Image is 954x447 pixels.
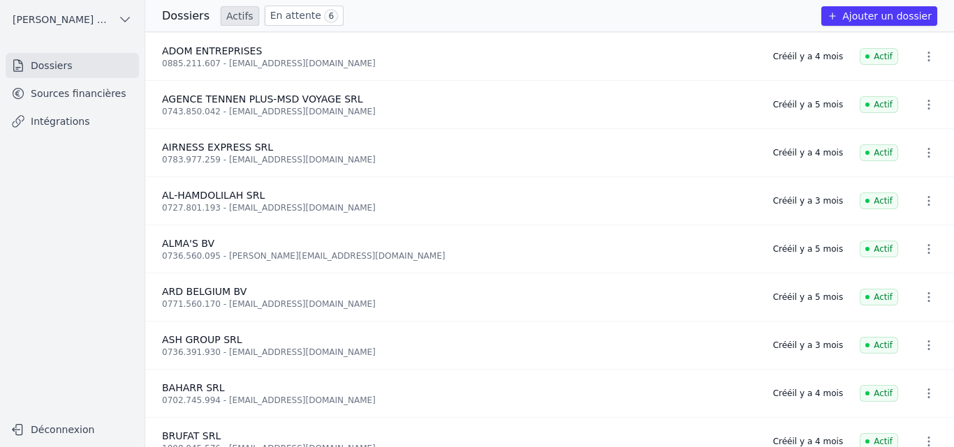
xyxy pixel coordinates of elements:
span: ALMA'S BV [162,238,214,249]
span: Actif [860,337,898,354]
span: BRUFAT SRL [162,430,221,441]
div: 0736.391.930 - [EMAIL_ADDRESS][DOMAIN_NAME] [162,347,756,358]
span: 6 [324,9,338,23]
span: AGENCE TENNEN PLUS-MSD VOYAGE SRL [162,93,363,105]
div: Créé il y a 5 mois [773,291,843,303]
span: Actif [860,48,898,65]
span: Actif [860,192,898,209]
div: 0736.560.095 - [PERSON_NAME][EMAIL_ADDRESS][DOMAIN_NAME] [162,250,756,262]
div: 0702.745.994 - [EMAIL_ADDRESS][DOMAIN_NAME] [162,395,756,406]
button: Ajouter un dossier [821,6,937,26]
a: Intégrations [6,109,139,134]
span: Actif [860,241,898,257]
button: Déconnexion [6,418,139,441]
a: Actifs [221,6,259,26]
div: 0743.850.042 - [EMAIL_ADDRESS][DOMAIN_NAME] [162,106,756,117]
span: AL-HAMDOLILAH SRL [162,190,265,201]
div: 0727.801.193 - [EMAIL_ADDRESS][DOMAIN_NAME] [162,202,756,213]
div: Créé il y a 4 mois [773,388,843,399]
span: ADOM ENTREPRISES [162,45,262,56]
span: Actif [860,385,898,402]
div: Créé il y a 3 mois [773,340,843,351]
a: En attente 6 [265,6,344,26]
div: Créé il y a 4 mois [773,147,843,158]
span: ASH GROUP SRL [162,334,242,345]
div: 0885.211.607 - [EMAIL_ADDRESS][DOMAIN_NAME] [162,58,756,69]
div: Créé il y a 4 mois [773,436,843,447]
span: Actif [860,144,898,161]
div: Créé il y a 5 mois [773,243,843,255]
h3: Dossiers [162,8,210,24]
div: 0783.977.259 - [EMAIL_ADDRESS][DOMAIN_NAME] [162,154,756,165]
span: AIRNESS EXPRESS SRL [162,142,273,153]
div: Créé il y a 5 mois [773,99,843,110]
span: [PERSON_NAME] ET PARTNERS SRL [13,13,112,26]
div: Créé il y a 3 mois [773,195,843,206]
button: [PERSON_NAME] ET PARTNERS SRL [6,8,139,31]
a: Dossiers [6,53,139,78]
span: BAHARR SRL [162,382,225,393]
a: Sources financières [6,81,139,106]
span: ARD BELGIUM BV [162,286,247,297]
span: Actif [860,289,898,305]
div: Créé il y a 4 mois [773,51,843,62]
span: Actif [860,96,898,113]
div: 0771.560.170 - [EMAIL_ADDRESS][DOMAIN_NAME] [162,298,756,310]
